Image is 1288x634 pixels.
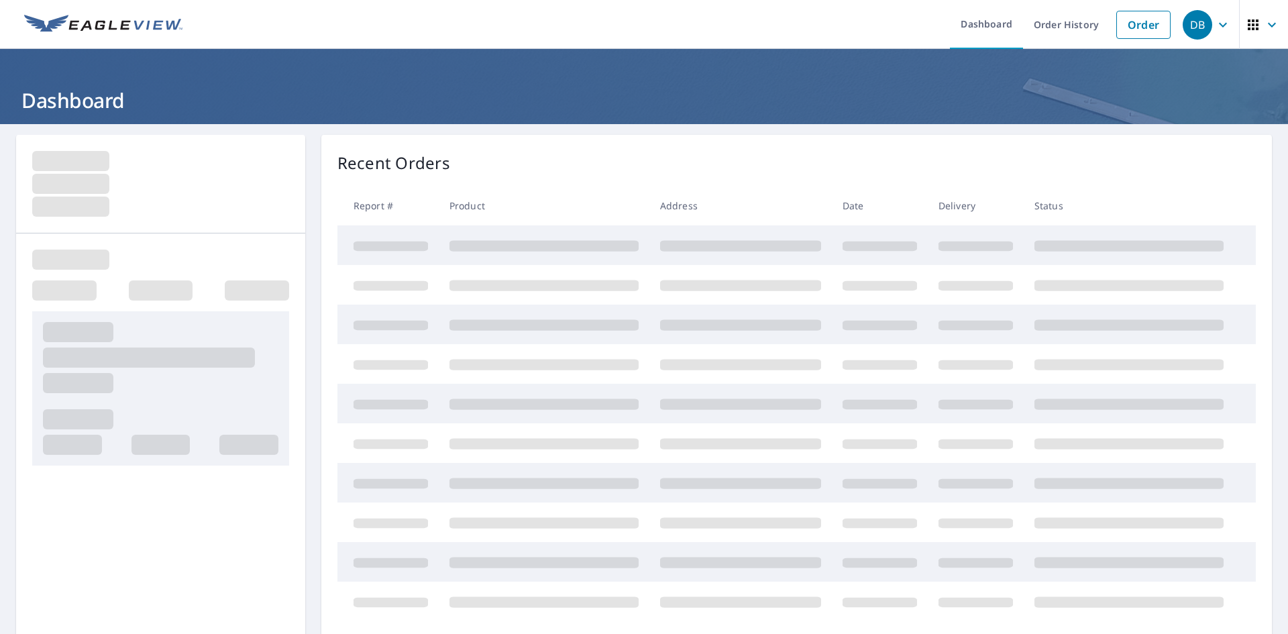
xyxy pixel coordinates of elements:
th: Delivery [928,186,1024,225]
th: Product [439,186,649,225]
div: DB [1183,10,1212,40]
img: EV Logo [24,15,182,35]
th: Date [832,186,928,225]
th: Address [649,186,832,225]
a: Order [1116,11,1171,39]
th: Status [1024,186,1234,225]
p: Recent Orders [337,151,450,175]
h1: Dashboard [16,87,1272,114]
th: Report # [337,186,439,225]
